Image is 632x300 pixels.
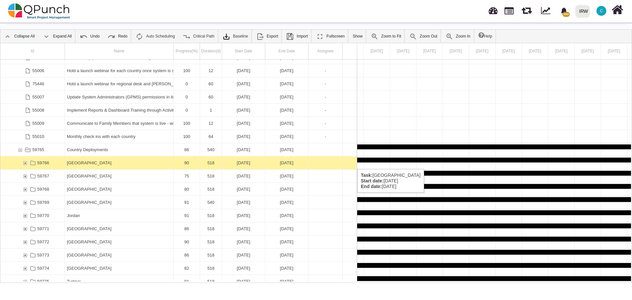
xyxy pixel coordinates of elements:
[222,64,265,77] div: 21-10-2024
[174,235,200,248] div: 90
[265,77,308,90] div: 30-10-2025
[67,64,171,77] div: Hold a launch webinar for each country once system is set up and ready for ongoing use
[267,196,306,209] div: [DATE]
[67,235,171,248] div: [GEOGRAPHIC_DATA]
[179,30,218,43] a: Critical Path
[361,184,382,189] b: End date:
[265,183,308,196] div: 31-12-2025
[310,130,340,143] div: -
[183,33,190,41] img: ic_critical_path_24.b7f2986.png
[265,209,308,222] div: 31-12-2025
[176,104,198,117] div: 0
[0,143,65,156] div: 59765
[0,235,357,249] div: Task: Lebanon Start date: 01-08-2024 End date: 31-12-2025
[575,43,601,59] div: 07 Aug 2025
[224,143,263,156] div: [DATE]
[222,262,265,275] div: 01-08-2024
[32,117,44,130] div: 55009
[65,104,174,117] div: Implement Reports & Dashboard Training through Activity Info
[267,156,306,169] div: [DATE]
[267,209,306,222] div: [DATE]
[469,43,496,59] div: 03 Aug 2025
[265,117,308,130] div: 01-11-2024
[200,196,222,209] div: 540
[0,209,357,222] div: Task: Jordan Start date: 01-08-2024 End date: 31-12-2025
[67,91,171,103] div: Update System Administrators (GPMS) permissions in line with role matrices - once ready to go live
[4,33,12,41] img: ic_collapse_all_24.42ac041.png
[37,196,49,209] div: 59769
[600,9,603,13] span: C
[174,275,200,288] div: 91
[224,249,263,261] div: [DATE]
[65,77,174,90] div: Hold a launch webinar for regional desk and HoR colleagues
[313,30,348,43] a: Fullscreen
[37,222,49,235] div: 59771
[219,30,251,43] a: Baseline
[265,196,308,209] div: 31-12-2025
[32,64,44,77] div: 55006
[367,30,405,43] a: Zoom to Fit
[0,117,65,130] div: 55009
[0,262,357,275] div: Task: Syria Start date: 01-08-2024 End date: 31-12-2025
[0,130,357,143] div: Task: Monthly check ins with each country Start date: 01-11-2024 End date: 03-01-2025
[0,209,65,222] div: 59770
[65,235,174,248] div: Lebanon
[406,30,441,43] a: Zoom Out
[200,91,222,103] div: 60
[176,196,198,209] div: 91
[202,143,220,156] div: 540
[104,30,131,43] a: Redo
[176,156,198,169] div: 90
[0,143,357,156] div: Task: Country Deployments Start date: 10-07-2024 End date: 31-12-2025
[202,77,220,90] div: 60
[200,235,222,248] div: 518
[200,64,222,77] div: 12
[265,235,308,248] div: 31-12-2025
[0,156,357,170] div: Task: Albania Start date: 01-08-2024 End date: 31-12-2025
[67,170,171,182] div: [GEOGRAPHIC_DATA]
[0,183,65,196] div: 59768
[445,33,453,41] img: ic_zoom_in.48fceee.png
[0,275,65,288] div: 59775
[67,222,171,235] div: [GEOGRAPHIC_DATA]
[202,222,220,235] div: 518
[200,249,222,261] div: 518
[224,130,263,143] div: [DATE]
[558,5,570,17] div: Notification
[265,262,308,275] div: 31-12-2025
[267,91,306,103] div: [DATE]
[176,64,198,77] div: 100
[308,91,343,103] div: -
[265,104,308,117] div: 31-12-2025
[548,43,575,59] div: 06 Aug 2025
[596,6,606,16] span: Clairebt
[202,235,220,248] div: 518
[65,117,174,130] div: Communicate to Family Members that system is live - with all the caveats as needed etc
[67,249,171,261] div: [GEOGRAPHIC_DATA]
[224,91,263,103] div: [DATE]
[222,249,265,261] div: 01-08-2024
[176,183,198,196] div: 80
[265,43,308,59] div: End Date
[265,222,308,235] div: 31-12-2025
[522,3,532,14] span: Releases
[174,77,200,90] div: 0
[32,143,44,156] div: 59765
[265,130,308,143] div: 03-01-2025
[308,117,343,130] div: -
[176,209,198,222] div: 91
[174,249,200,261] div: 86
[43,33,50,41] img: ic_expand_all_24.71e1805.png
[222,117,265,130] div: 21-10-2024
[65,209,174,222] div: Jordan
[557,0,573,21] a: bell fill292
[0,196,357,209] div: Task: Iraq Start date: 10-07-2024 End date: 31-12-2025
[8,1,70,21] img: qpunch-sp.fa6292f.png
[67,143,171,156] div: Country Deployments
[224,275,263,288] div: [DATE]
[174,64,200,77] div: 100
[265,249,308,261] div: 31-12-2025
[222,43,265,59] div: Start Date
[308,104,343,117] div: -
[67,130,171,143] div: Monthly check ins with each country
